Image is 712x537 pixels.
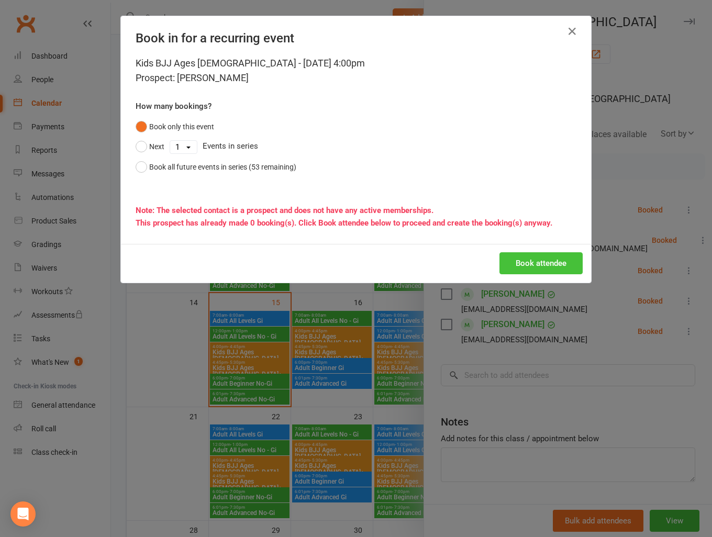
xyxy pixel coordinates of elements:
[149,161,296,173] div: Book all future events in series (53 remaining)
[136,157,296,177] button: Book all future events in series (53 remaining)
[564,23,581,40] button: Close
[136,204,576,217] div: Note: The selected contact is a prospect and does not have any active memberships.
[136,31,576,46] h4: Book in for a recurring event
[499,252,583,274] button: Book attendee
[136,137,576,156] div: Events in series
[136,117,214,137] button: Book only this event
[136,56,576,85] div: Kids BJJ Ages [DEMOGRAPHIC_DATA] - [DATE] 4:00pm Prospect: [PERSON_NAME]
[136,217,576,229] div: This prospect has already made 0 booking(s). Click Book attendee below to proceed and create the ...
[136,137,164,156] button: Next
[10,501,36,527] div: Open Intercom Messenger
[136,100,212,113] label: How many bookings?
